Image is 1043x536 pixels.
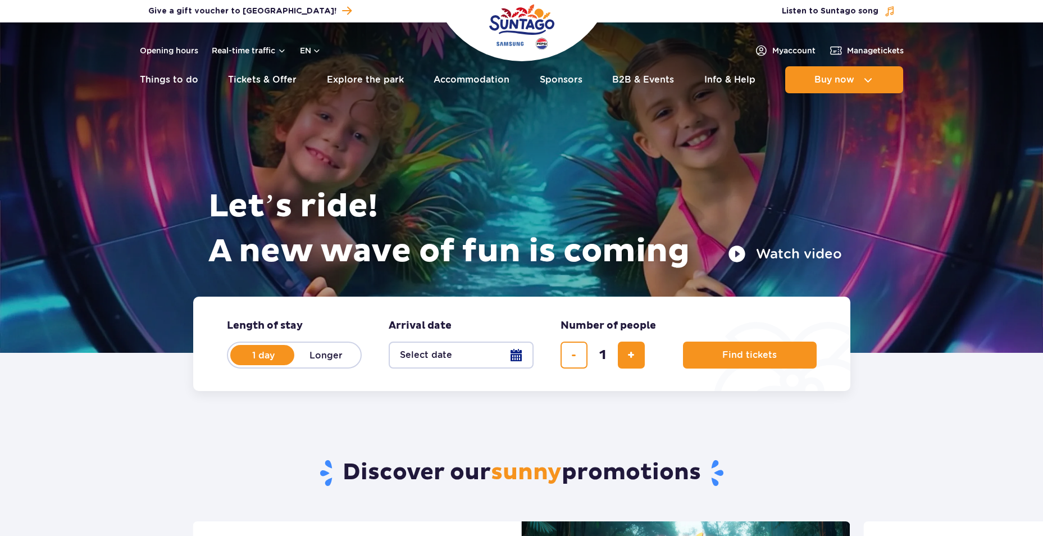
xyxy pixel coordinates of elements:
[722,350,777,360] span: Find tickets
[782,6,895,17] button: Listen to Suntago song
[227,319,303,333] span: Length of stay
[589,342,616,369] input: number of tickets
[231,343,295,367] label: 1 day
[212,46,286,55] button: Real-time traffic
[294,343,358,367] label: Longer
[561,319,656,333] span: Number of people
[772,45,816,56] span: My account
[300,45,321,56] button: en
[434,66,509,93] a: Accommodation
[208,184,842,274] h1: Let’s ride! A new wave of fun is coming
[193,458,850,488] h2: Discover our promotions
[148,3,352,19] a: Give a gift voucher to [GEOGRAPHIC_DATA]!
[847,45,904,56] span: Manage tickets
[228,66,297,93] a: Tickets & Offer
[540,66,582,93] a: Sponsors
[561,342,587,369] button: remove ticket
[785,66,903,93] button: Buy now
[829,44,904,57] a: Managetickets
[782,6,878,17] span: Listen to Suntago song
[612,66,674,93] a: B2B & Events
[491,458,562,487] span: sunny
[389,319,452,333] span: Arrival date
[389,342,534,369] button: Select date
[618,342,645,369] button: add ticket
[814,75,854,85] span: Buy now
[140,45,198,56] a: Opening hours
[683,342,817,369] button: Find tickets
[148,6,336,17] span: Give a gift voucher to [GEOGRAPHIC_DATA]!
[140,66,198,93] a: Things to do
[728,245,842,263] button: Watch video
[327,66,404,93] a: Explore the park
[704,66,755,93] a: Info & Help
[193,297,850,391] form: Planning your visit to Park of Poland
[754,44,816,57] a: Myaccount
